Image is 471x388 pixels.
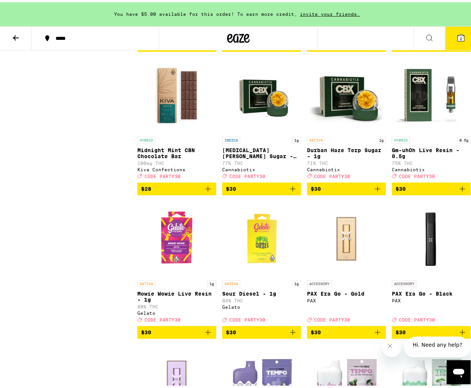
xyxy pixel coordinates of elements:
p: 0.5g [457,134,471,141]
p: SATIVA [307,134,325,141]
button: Add to bag [307,180,386,193]
span: CODE PARTY30 [314,172,350,177]
a: Open page for Gm-uhOh Live Resin - 0.5g from Cannabiotix [392,56,471,180]
p: HYBRID [392,134,410,141]
p: [MEDICAL_DATA] [PERSON_NAME] Sugar - 1g [222,145,301,157]
iframe: Button to launch messaging window [447,358,471,382]
iframe: Close message [382,336,401,355]
span: You have $5.00 available for this order! To earn more credit, [114,9,297,14]
button: Add to bag [307,324,386,337]
div: Cannabiotix [307,165,386,170]
p: 75% THC [392,159,471,163]
span: 2 [460,34,462,39]
button: Add to bag [392,324,471,337]
button: Add to bag [137,324,216,337]
img: Cannabiotix - Gm-uhOh Live Resin - 0.5g [394,56,469,131]
span: $30 [311,327,321,333]
div: PAX [392,296,471,301]
button: Add to bag [137,180,216,193]
img: Gelato - Mowie Wowie Live Resin - 1g [139,199,214,274]
img: PAX - PAX Era Go - Gold [307,199,386,274]
p: 1g [377,134,386,141]
a: Open page for Midnight Mint CBN Chocolate Bar from Kiva Confections [137,56,216,180]
p: HYBRID [137,134,155,141]
span: CODE PARTY30 [229,172,265,177]
p: Gm-uhOh Live Resin - 0.5g [392,145,471,157]
a: Open page for Mowie Wowie Live Resin - 1g from Gelato [137,199,216,324]
span: $30 [311,184,321,190]
button: Add to bag [222,180,301,193]
p: 1g [207,278,216,285]
p: 1g [292,278,301,285]
a: Open page for PAX Era Go - Gold from PAX [307,199,386,324]
p: Durban Haze Terp Sugar - 1g [307,145,386,157]
p: PAX Era Go - Black [392,288,471,294]
a: Open page for Durban Haze Terp Sugar - 1g from Cannabiotix [307,56,386,180]
p: Sour Diesel - 1g [222,288,301,294]
p: INDICA [222,134,240,141]
p: Mowie Wowie Live Resin - 1g [137,288,216,300]
span: invite your friends. [297,9,363,14]
div: Gelato [222,302,301,307]
p: SATIVA [222,278,240,285]
span: $30 [396,184,406,190]
span: $28 [141,184,151,190]
span: CODE PARTY30 [144,315,181,320]
div: Kiva Confections [137,165,216,170]
p: 71% THC [307,159,386,163]
span: $30 [141,327,151,333]
span: CODE PARTY30 [314,315,350,320]
p: Midnight Mint CBN Chocolate Bar [137,145,216,157]
a: Open page for PAX Era Go - Black from PAX [392,199,471,324]
span: $30 [226,184,236,190]
p: SATIVA [137,278,155,285]
span: CODE PARTY30 [399,315,435,320]
img: Cannabiotix - Jet Lag OG Terp Sugar - 1g [224,56,299,131]
div: Gelato [137,308,216,313]
p: 84% THC [222,296,301,301]
p: ACCESSORY [307,278,332,285]
a: Open page for Sour Diesel - 1g from Gelato [222,199,301,324]
p: 88% THC [137,302,216,307]
span: CODE PARTY30 [399,172,435,177]
button: Add to bag [392,180,471,193]
iframe: Message from company [404,334,471,355]
p: ACCESSORY [392,278,417,285]
p: PAX Era Go - Gold [307,288,386,294]
span: CODE PARTY30 [229,315,265,320]
img: Gelato - Sour Diesel - 1g [224,199,299,274]
p: 100mg THC [137,159,216,163]
span: CODE PARTY30 [144,172,181,177]
div: Cannabiotix [392,165,471,170]
div: PAX [307,296,386,301]
button: Add to bag [222,324,301,337]
img: Kiva Confections - Midnight Mint CBN Chocolate Bar [139,56,214,131]
span: $30 [396,327,406,333]
span: $30 [226,327,236,333]
img: Cannabiotix - Durban Haze Terp Sugar - 1g [309,56,384,131]
div: Cannabiotix [222,165,301,170]
p: 77% THC [222,159,301,163]
a: Open page for Jet Lag OG Terp Sugar - 1g from Cannabiotix [222,56,301,180]
img: PAX - PAX Era Go - Black [394,199,469,274]
p: 1g [292,134,301,141]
